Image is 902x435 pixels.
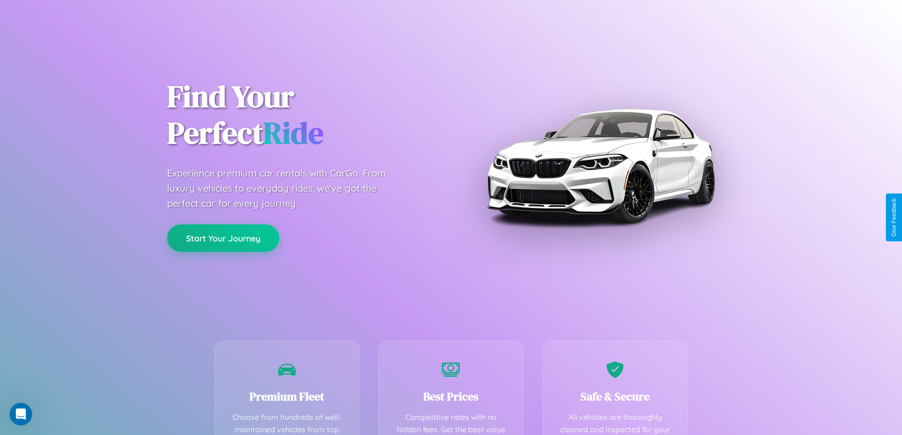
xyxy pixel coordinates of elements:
h1: Find Your Perfect [167,79,437,151]
div: Give Feedback [891,198,897,237]
img: Premium BMW car rental vehicle [482,47,719,284]
p: Experience premium car rentals with CarGo. From luxury vehicles to everyday rides, we've got the ... [167,166,404,211]
iframe: Intercom live chat [9,403,32,426]
h3: Safe & Secure [557,389,673,404]
h3: Premium Fleet [229,389,345,404]
span: Ride [263,112,323,153]
button: Start Your Journey [167,224,279,252]
h3: Best Prices [393,389,509,404]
